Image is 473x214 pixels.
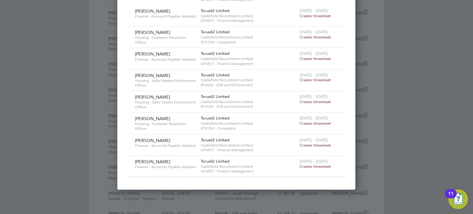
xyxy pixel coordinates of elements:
span: Torus62 Limited [201,29,229,34]
span: BTCOM - Complaints [201,126,297,131]
span: Create timesheet [300,34,331,40]
span: Castlefield Recruitment Limited [201,78,297,83]
span: Castlefield Recruitment Limited [201,14,297,18]
span: Housing - Safer Estates Enforcement Officer [135,100,196,109]
span: [PERSON_NAME] [135,116,170,121]
span: Torus62 Limited [201,115,229,121]
span: Create timesheet [300,13,331,18]
span: Finance - Accounts Payable Assistant [135,57,196,62]
span: [PERSON_NAME] [135,73,170,78]
button: Open Resource Center, 11 new notifications [448,189,468,209]
span: Torus62 Limited [201,72,229,78]
span: [DATE] - [DATE] [300,29,328,34]
span: Create timesheet [300,77,331,83]
span: Housing - Safer Estates Enforcement Officer [135,78,196,88]
span: Castlefield Recruitment Limited [201,56,297,61]
span: [PERSON_NAME] [135,94,170,100]
div: 11 [448,194,454,202]
span: Create timesheet [300,164,331,169]
span: [DATE] - [DATE] [300,8,328,13]
span: Castlefield Recruitment Limited [201,164,297,169]
span: DFMGT - Finance Management [201,61,297,66]
span: [PERSON_NAME] [135,8,170,14]
span: Create timesheet [300,56,331,61]
span: Torus62 Limited [201,137,229,143]
span: Finance - Accounts Payable Assistant [135,14,196,19]
span: [DATE] - [DATE] [300,94,328,99]
span: BHASB - ASB and Enforcement [201,83,297,87]
span: Castlefield Recruitment Limited [201,143,297,148]
span: Create timesheet [300,99,331,104]
span: Castlefield Recruitment Limited [201,99,297,104]
span: [DATE] - [DATE] [300,137,328,143]
span: DFMGT - Finance Management [201,147,297,152]
span: [PERSON_NAME] [135,30,170,35]
span: Torus62 Limited [201,51,229,56]
span: [DATE] - [DATE] [300,51,328,56]
span: Finance - Accounts Payable Assistant [135,143,196,148]
span: DFMGT - Finance Management [201,18,297,23]
span: [PERSON_NAME] [135,159,170,164]
span: Castlefield Recruitment Limited [201,121,297,126]
span: [DATE] - [DATE] [300,115,328,121]
span: Torus62 Limited [201,159,229,164]
span: Torus62 Limited [201,8,229,13]
span: BTCOM - Complaints [201,40,297,45]
span: Create timesheet [300,143,331,148]
span: [PERSON_NAME] [135,138,170,143]
span: BHASB - ASB and Enforcement [201,104,297,109]
span: [PERSON_NAME] [135,51,170,57]
span: Create timesheet [300,121,331,126]
span: Housing - Customer Resolution Officer [135,121,196,131]
span: DFMGT - Finance Management [201,169,297,174]
span: Housing - Customer Resolution Officer [135,35,196,45]
span: [DATE] - [DATE] [300,159,328,164]
span: Finance - Accounts Payable Assistant [135,164,196,169]
span: Torus62 Limited [201,94,229,99]
span: [DATE] - [DATE] [300,72,328,78]
span: Castlefield Recruitment Limited [201,35,297,40]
